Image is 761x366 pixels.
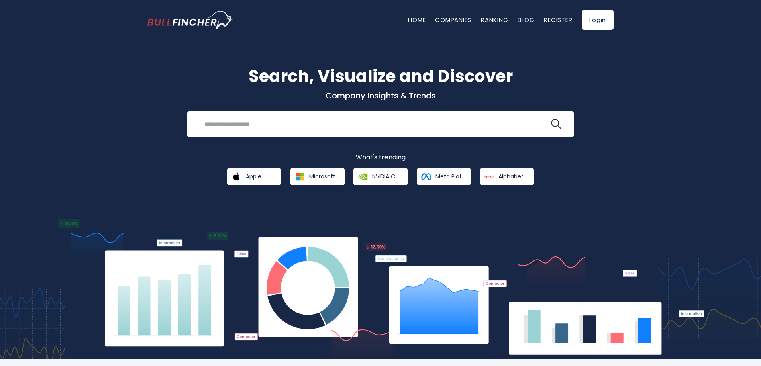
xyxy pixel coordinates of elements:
[147,64,614,89] h1: Search, Visualize and Discover
[435,173,465,180] span: Meta Platforms
[551,119,561,129] img: search icon
[290,168,345,185] a: Microsoft Corporation
[372,173,402,180] span: NVIDIA Corporation
[481,16,508,24] a: Ranking
[544,16,572,24] a: Register
[417,168,471,185] a: Meta Platforms
[435,16,471,24] a: Companies
[353,168,408,185] a: NVIDIA Corporation
[309,173,339,180] span: Microsoft Corporation
[227,168,281,185] a: Apple
[480,168,534,185] a: Alphabet
[518,16,534,24] a: Blog
[408,16,426,24] a: Home
[147,11,233,29] img: bullfincher logo
[147,11,233,29] a: Go to homepage
[498,173,524,180] span: Alphabet
[582,10,614,30] a: Login
[147,90,614,101] p: Company Insights & Trends
[147,153,614,162] p: What's trending
[246,173,261,180] span: Apple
